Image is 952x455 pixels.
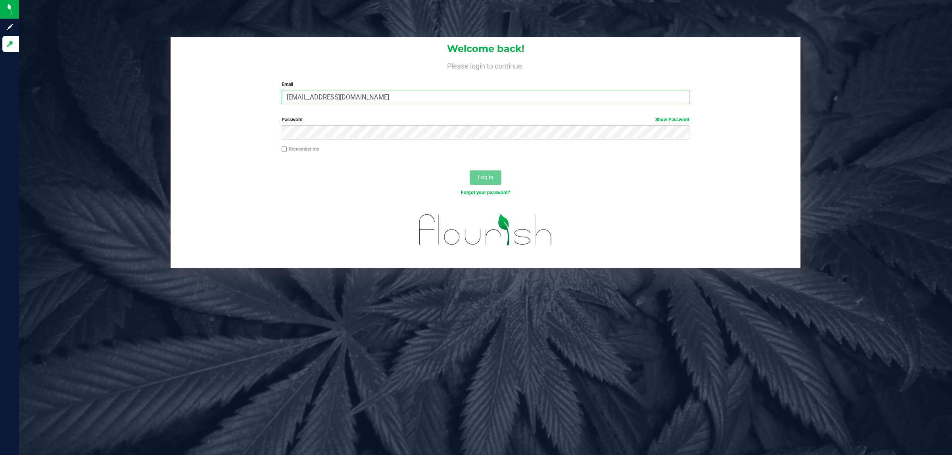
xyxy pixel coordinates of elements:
[282,81,690,88] label: Email
[282,146,287,152] input: Remember me
[282,145,319,153] label: Remember me
[470,170,501,185] button: Log In
[6,40,14,48] inline-svg: Log in
[461,190,510,195] a: Forgot your password?
[407,205,564,255] img: flourish_logo.svg
[478,174,493,180] span: Log In
[171,44,800,54] h1: Welcome back!
[171,60,800,70] h4: Please login to continue.
[6,23,14,31] inline-svg: Sign up
[282,117,303,122] span: Password
[655,117,689,122] a: Show Password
